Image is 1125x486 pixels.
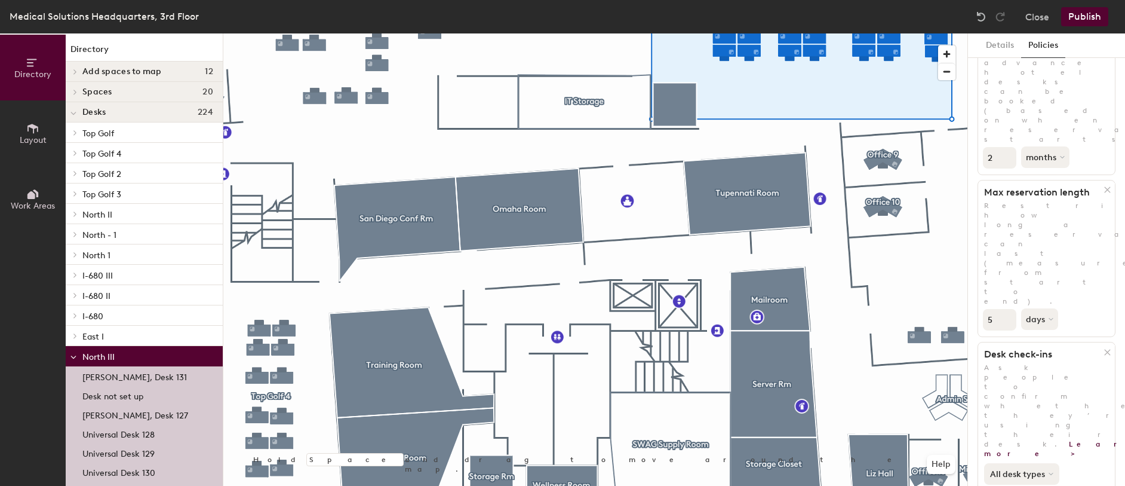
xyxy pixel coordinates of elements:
span: 224 [198,108,213,117]
span: Add spaces to map [82,67,162,77]
span: I-680 [82,311,103,322]
span: North - 1 [82,230,116,240]
span: I-680 II [82,291,110,301]
span: Desks [82,108,106,117]
button: Policies [1021,33,1065,58]
span: 12 [205,67,213,77]
p: Universal Desk 128 [82,426,155,440]
div: Medical Solutions Headquarters, 3rd Floor [10,9,199,24]
span: East I [82,332,104,342]
span: Layout [20,135,47,145]
span: Top Golf 4 [82,149,121,159]
p: Desk not set up [82,388,143,402]
button: Details [979,33,1021,58]
span: North III [82,352,115,362]
span: Directory [14,69,51,80]
button: days [1021,308,1058,330]
p: Restrict how far in advance hotel desks can be booked (based on when reservation starts). [978,29,1115,144]
span: Top Golf 3 [82,189,121,200]
p: Restrict how long a reservation can last (measured from start to end). [978,201,1115,306]
img: Undo [975,11,987,23]
span: I-680 III [82,271,113,281]
span: Work Areas [11,201,55,211]
h1: Max reservation length [978,187,1104,198]
h1: Directory [66,43,223,62]
button: Publish [1061,7,1108,26]
span: Spaces [82,87,112,97]
p: Universal Desk 130 [82,464,155,478]
span: 20 [202,87,213,97]
button: Close [1025,7,1049,26]
span: Top Golf 2 [82,169,121,179]
img: Redo [994,11,1006,23]
span: North II [82,210,112,220]
p: Universal Desk 129 [82,445,155,459]
p: [PERSON_NAME], Desk 131 [82,369,187,383]
p: [PERSON_NAME], Desk 127 [82,407,188,421]
span: Top Golf [82,129,114,139]
button: months [1021,146,1069,168]
button: All desk types [984,463,1059,485]
h1: Desk check-ins [978,349,1104,360]
span: North 1 [82,250,110,261]
button: Help [927,455,955,474]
